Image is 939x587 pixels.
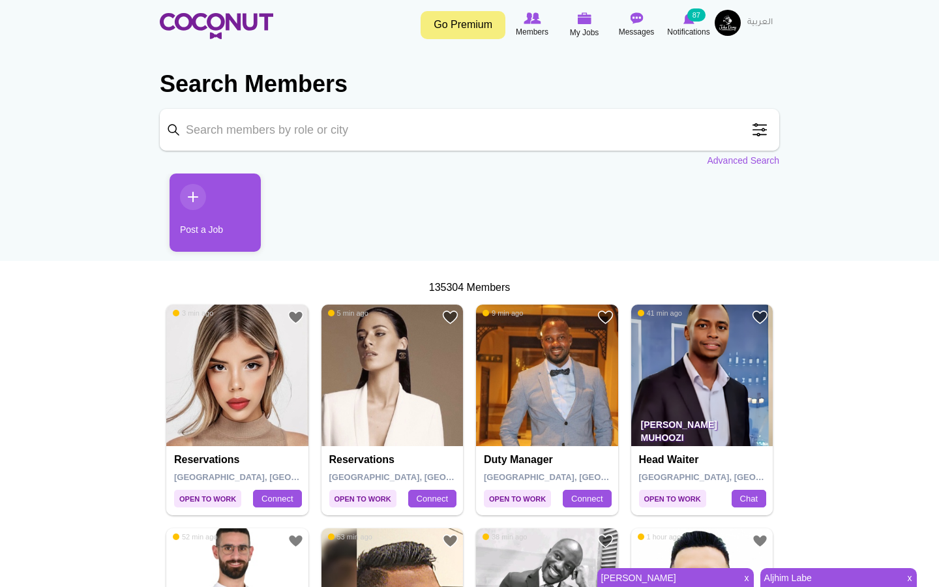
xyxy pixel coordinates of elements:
[740,569,754,587] span: x
[483,309,523,318] span: 9 min ago
[638,532,681,541] span: 1 hour ago
[663,10,715,40] a: Notifications Notifications 87
[638,309,682,318] span: 41 min ago
[506,10,558,40] a: Browse Members Members
[597,309,614,325] a: Add to Favourites
[174,472,360,482] span: [GEOGRAPHIC_DATA], [GEOGRAPHIC_DATA]
[639,490,706,507] span: Open to Work
[408,490,456,508] a: Connect
[610,10,663,40] a: Messages Messages
[619,25,655,38] span: Messages
[630,12,643,24] img: Messages
[160,68,779,100] h2: Search Members
[752,533,768,549] a: Add to Favourites
[570,26,599,39] span: My Jobs
[329,472,515,482] span: [GEOGRAPHIC_DATA], [GEOGRAPHIC_DATA]
[760,569,900,587] a: Aljhim Labe
[253,490,301,508] a: Connect
[329,490,396,507] span: Open to Work
[524,12,541,24] img: Browse Members
[558,10,610,40] a: My Jobs My Jobs
[329,454,459,466] h4: Reservations
[741,10,779,36] a: العربية
[752,309,768,325] a: Add to Favourites
[631,410,773,446] p: [PERSON_NAME] Muhoozi
[174,490,241,507] span: Open to Work
[442,533,458,549] a: Add to Favourites
[160,109,779,151] input: Search members by role or city
[484,490,551,507] span: Open to Work
[160,13,273,39] img: Home
[516,25,548,38] span: Members
[288,533,304,549] a: Add to Favourites
[683,12,694,24] img: Notifications
[328,532,372,541] span: 53 min ago
[442,309,458,325] a: Add to Favourites
[173,532,217,541] span: 52 min ago
[483,532,527,541] span: 38 min ago
[484,472,670,482] span: [GEOGRAPHIC_DATA], [GEOGRAPHIC_DATA]
[903,569,917,587] span: x
[174,454,304,466] h4: Reservations
[484,454,614,466] h4: Duty Manager
[173,309,213,318] span: 3 min ago
[732,490,766,508] a: Chat
[160,173,251,262] li: 1 / 1
[597,533,614,549] a: Add to Favourites
[707,154,779,167] a: Advanced Search
[687,8,706,22] small: 87
[328,309,368,318] span: 5 min ago
[421,11,505,39] a: Go Premium
[639,454,769,466] h4: Head Waiter
[639,472,825,482] span: [GEOGRAPHIC_DATA], [GEOGRAPHIC_DATA]
[563,490,611,508] a: Connect
[597,569,737,587] a: [PERSON_NAME]
[160,280,779,295] div: 135304 Members
[577,12,591,24] img: My Jobs
[667,25,709,38] span: Notifications
[170,173,261,252] a: Post a Job
[288,309,304,325] a: Add to Favourites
